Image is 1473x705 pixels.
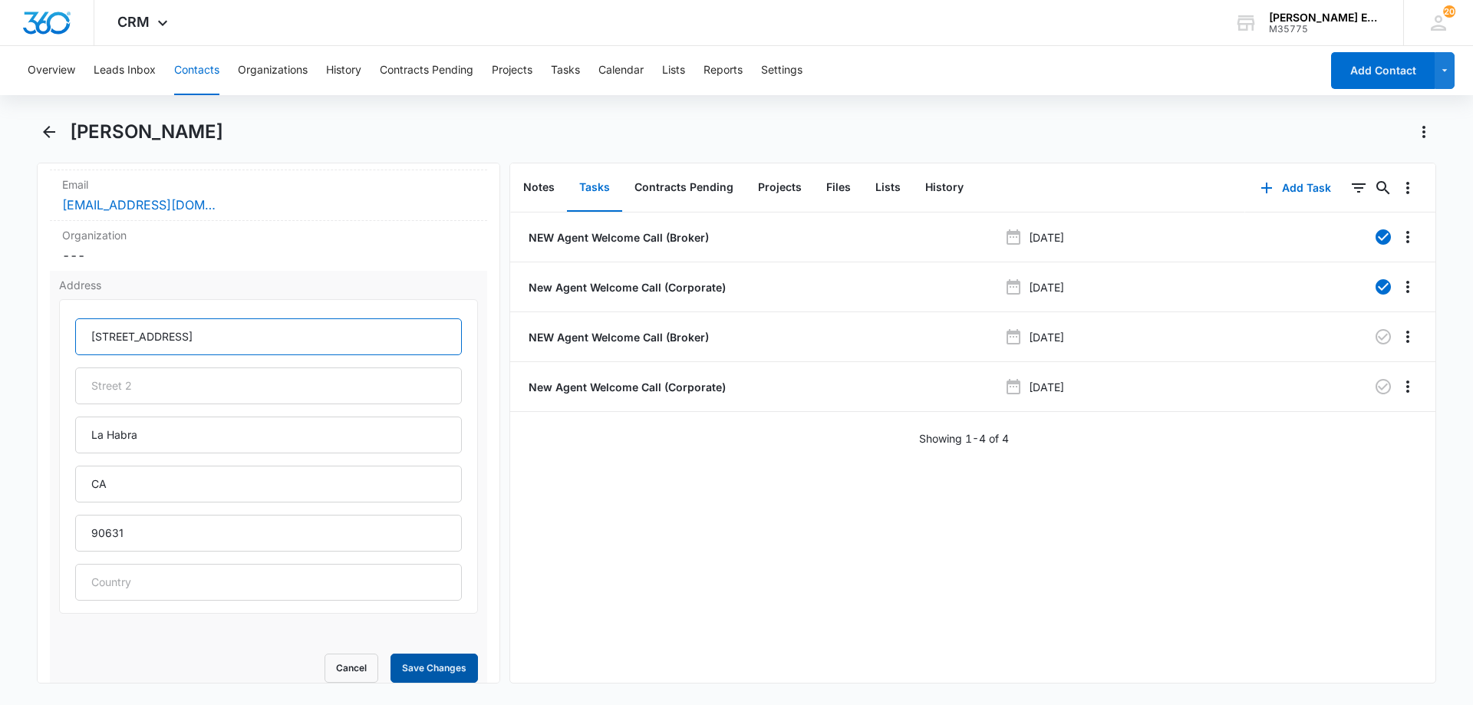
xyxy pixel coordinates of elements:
button: Tasks [551,46,580,95]
div: account name [1269,12,1381,24]
button: Overview [28,46,75,95]
a: New Agent Welcome Call (Corporate) [526,279,726,295]
button: Cancel [325,654,378,683]
p: Showing 1-4 of 4 [919,430,1009,446]
p: [DATE] [1029,379,1064,395]
input: Street 2 [75,367,462,404]
button: Lists [863,164,913,212]
button: Filters [1346,176,1371,200]
input: Zip [75,515,462,552]
button: Projects [746,164,814,212]
p: [DATE] [1029,279,1064,295]
h1: [PERSON_NAME] [70,120,223,143]
button: Projects [492,46,532,95]
a: NEW Agent Welcome Call (Broker) [526,329,709,345]
button: Lists [662,46,685,95]
a: NEW Agent Welcome Call (Broker) [526,229,709,245]
p: [DATE] [1029,229,1064,245]
a: New Agent Welcome Call (Corporate) [526,379,726,395]
button: Actions [1412,120,1436,144]
span: CRM [117,14,150,30]
button: Contracts Pending [380,46,473,95]
button: Overflow Menu [1396,225,1420,249]
div: notifications count [1443,5,1455,18]
button: Files [814,164,863,212]
button: Overflow Menu [1396,374,1420,399]
button: Save Changes [390,654,478,683]
div: account id [1269,24,1381,35]
button: History [326,46,361,95]
button: Overflow Menu [1396,275,1420,299]
button: Reports [704,46,743,95]
input: Street [75,318,462,355]
label: Organization [62,227,475,243]
button: Calendar [598,46,644,95]
button: Settings [761,46,802,95]
button: Overflow Menu [1396,176,1420,200]
button: Search... [1371,176,1396,200]
button: Contracts Pending [622,164,746,212]
button: Overflow Menu [1396,324,1420,349]
button: Organizations [238,46,308,95]
label: Email [62,176,475,193]
button: Back [37,120,61,144]
dd: --- [62,246,475,265]
button: History [913,164,976,212]
button: Add Contact [1331,52,1435,89]
input: State [75,466,462,502]
label: Address [59,277,478,293]
p: [DATE] [1029,329,1064,345]
button: Notes [511,164,567,212]
input: City [75,417,462,453]
input: Country [75,564,462,601]
button: Tasks [567,164,622,212]
div: Email[EMAIL_ADDRESS][DOMAIN_NAME] [50,170,487,221]
button: Leads Inbox [94,46,156,95]
span: 20 [1443,5,1455,18]
button: Contacts [174,46,219,95]
button: Add Task [1245,170,1346,206]
a: [EMAIL_ADDRESS][DOMAIN_NAME] [62,196,216,214]
div: Organization--- [50,221,487,271]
